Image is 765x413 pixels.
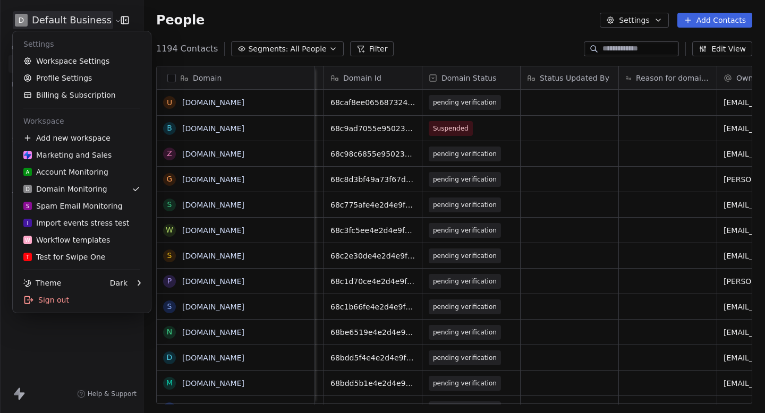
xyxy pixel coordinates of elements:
[27,219,29,227] span: I
[25,185,30,193] span: D
[23,167,108,177] div: Account Monitoring
[23,235,110,245] div: Workflow templates
[23,150,112,160] div: Marketing and Sales
[17,130,147,147] div: Add new workspace
[17,53,147,70] a: Workspace Settings
[23,184,107,194] div: Domain Monitoring
[26,168,30,176] span: A
[23,218,129,228] div: Import events stress test
[25,236,30,244] span: W
[23,151,32,159] img: Swipe%20One%20Logo%201-1.svg
[23,201,123,211] div: Spam Email Monitoring
[26,253,29,261] span: T
[17,291,147,308] div: Sign out
[17,87,147,104] a: Billing & Subscription
[23,278,61,288] div: Theme
[17,113,147,130] div: Workspace
[17,70,147,87] a: Profile Settings
[26,202,29,210] span: S
[17,36,147,53] div: Settings
[23,252,105,262] div: Test for Swipe One
[110,278,127,288] div: Dark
